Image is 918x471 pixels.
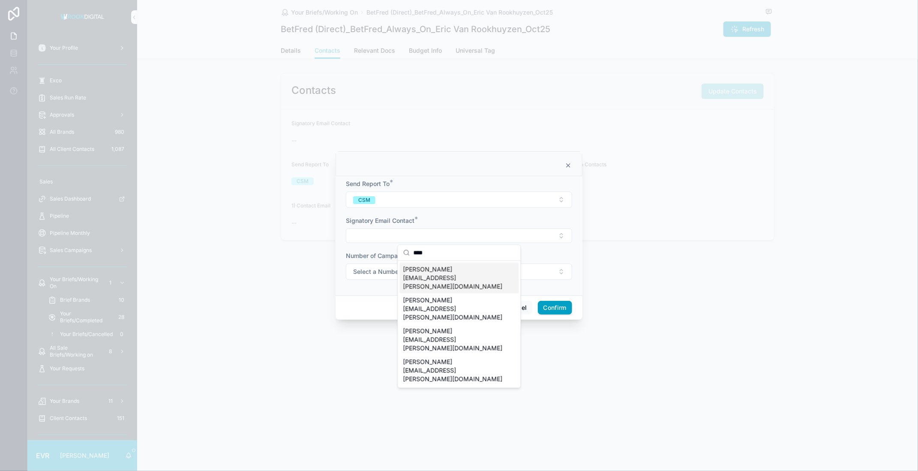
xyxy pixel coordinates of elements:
[403,327,505,353] span: [PERSON_NAME][EMAIL_ADDRESS][PERSON_NAME][DOMAIN_NAME]
[346,217,414,224] span: Signatory Email Contact
[346,228,572,243] button: Select Button
[346,180,390,187] span: Send Report To
[353,267,466,276] span: Select a Number of Campaign Contacts
[358,196,370,204] div: CSM
[538,301,572,315] button: Confirm
[346,264,572,280] button: Select Button
[398,261,521,388] div: Suggestions
[403,265,505,291] span: [PERSON_NAME][EMAIL_ADDRESS][PERSON_NAME][DOMAIN_NAME]
[346,252,434,259] span: Number of Campaign Contacts
[346,192,572,208] button: Select Button
[403,358,505,384] span: [PERSON_NAME][EMAIL_ADDRESS][PERSON_NAME][DOMAIN_NAME]
[403,296,505,322] span: [PERSON_NAME][EMAIL_ADDRESS][PERSON_NAME][DOMAIN_NAME]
